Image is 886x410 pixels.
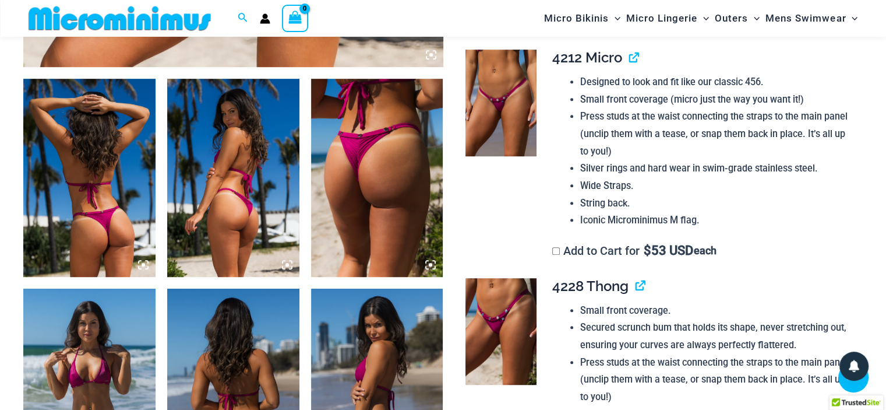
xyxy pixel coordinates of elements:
li: Press studs at the waist connecting the straps to the main panel (unclip them with a tease, or sn... [580,108,853,160]
a: Mens SwimwearMenu ToggleMenu Toggle [763,3,860,33]
span: 4212 Micro [552,49,622,66]
li: String back. [580,195,853,212]
label: Add to Cart for [552,244,717,258]
span: Menu Toggle [846,3,857,33]
span: Menu Toggle [697,3,709,33]
span: each [694,245,716,257]
span: Outers [715,3,748,33]
span: $ [643,243,651,258]
span: Menu Toggle [609,3,620,33]
a: Micro LingerieMenu ToggleMenu Toggle [623,3,712,33]
span: 4228 Thong [552,278,629,295]
span: Micro Lingerie [626,3,697,33]
span: Menu Toggle [748,3,760,33]
img: Tight Rope Pink 319 Top 4228 Thong [23,79,156,277]
span: Micro Bikinis [544,3,609,33]
img: Tight Rope Pink 4228 Thong [465,278,536,385]
li: Silver rings and hard wear in swim-grade stainless steel. [580,160,853,177]
li: Small front coverage. [580,302,853,320]
a: OutersMenu ToggleMenu Toggle [712,3,763,33]
a: Micro BikinisMenu ToggleMenu Toggle [541,3,623,33]
li: Press studs at the waist connecting the straps to the main panel (unclip them with a tease, or sn... [580,354,853,406]
li: Wide Straps. [580,177,853,195]
span: Mens Swimwear [765,3,846,33]
li: Designed to look and fit like our classic 456. [580,73,853,91]
input: Add to Cart for$53 USD each [552,247,560,255]
li: Small front coverage (micro just the way you want it!) [580,91,853,108]
a: View Shopping Cart, empty [282,5,309,31]
img: Tight Rope Pink 4228 Thong [311,79,443,277]
nav: Site Navigation [539,2,863,35]
span: 53 USD [643,245,693,257]
img: Tight Rope Pink 319 Top 4228 Thong [167,79,299,277]
a: Account icon link [260,13,270,24]
img: Tight Rope Pink 319 4212 Micro [465,50,536,156]
li: Iconic Microminimus M flag. [580,212,853,229]
img: MM SHOP LOGO FLAT [24,5,216,31]
a: Search icon link [238,11,248,26]
li: Secured scrunch bum that holds its shape, never stretching out, ensuring your curves are always p... [580,319,853,353]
